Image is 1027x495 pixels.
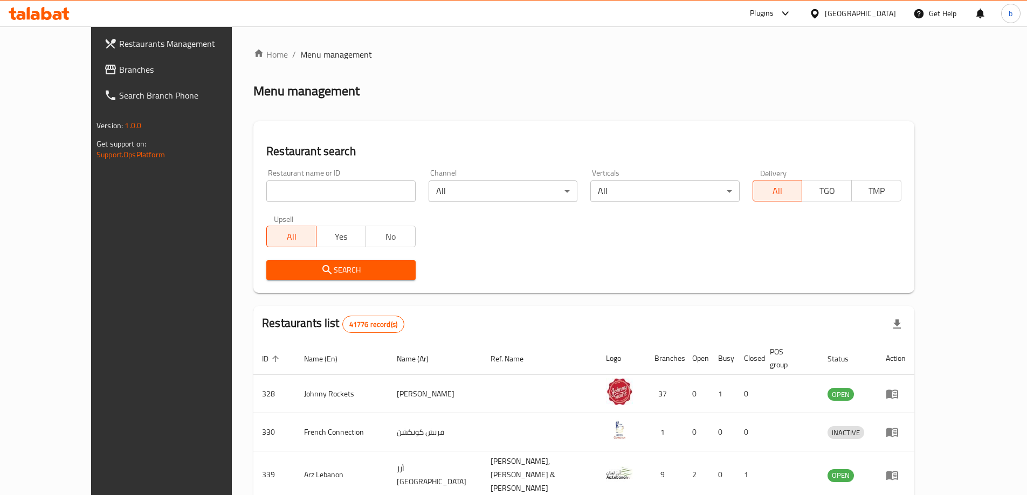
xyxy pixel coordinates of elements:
div: INACTIVE [828,426,864,439]
td: [PERSON_NAME] [388,375,482,413]
button: Search [266,260,415,280]
span: INACTIVE [828,427,864,439]
div: Export file [884,311,910,337]
span: Search [275,263,406,277]
span: Get support on: [97,137,146,151]
td: 328 [253,375,295,413]
td: 37 [646,375,684,413]
th: Open [684,342,709,375]
span: OPEN [828,388,854,401]
td: Johnny Rockets [295,375,388,413]
a: Search Branch Phone [95,82,263,108]
th: Branches [646,342,684,375]
div: Menu [886,426,906,438]
img: French Connection [606,416,633,443]
td: French Connection [295,413,388,451]
span: TGO [807,183,847,199]
th: Logo [597,342,646,375]
button: Yes [316,226,366,247]
li: / [292,48,296,61]
span: b [1009,8,1012,19]
span: All [271,229,312,245]
button: TMP [851,180,901,201]
td: 0 [709,413,735,451]
td: 0 [684,413,709,451]
img: Arz Lebanon [606,459,633,486]
td: 1 [646,413,684,451]
button: No [366,226,416,247]
td: 0 [684,375,709,413]
span: Yes [321,229,362,245]
td: فرنش كونكشن [388,413,482,451]
span: Restaurants Management [119,37,254,50]
span: Search Branch Phone [119,89,254,102]
div: All [429,180,577,202]
img: Johnny Rockets [606,378,633,405]
h2: Menu management [253,82,360,100]
a: Branches [95,57,263,82]
label: Delivery [760,169,787,177]
th: Busy [709,342,735,375]
label: Upsell [274,215,294,222]
span: No [370,229,411,245]
div: [GEOGRAPHIC_DATA] [825,8,896,19]
h2: Restaurants list [262,315,404,333]
span: ID [262,352,282,365]
span: 1.0.0 [125,118,141,133]
nav: breadcrumb [253,48,914,61]
td: 330 [253,413,295,451]
span: POS group [770,345,806,371]
span: All [757,183,798,199]
div: All [590,180,739,202]
div: OPEN [828,388,854,401]
span: Name (Ar) [397,352,443,365]
span: OPEN [828,469,854,482]
span: Name (En) [304,352,351,365]
button: All [753,180,803,201]
span: Menu management [300,48,372,61]
button: TGO [802,180,852,201]
input: Search for restaurant name or ID.. [266,180,415,202]
span: TMP [856,183,897,199]
a: Home [253,48,288,61]
div: Menu [886,387,906,400]
a: Restaurants Management [95,31,263,57]
span: Version: [97,118,123,133]
span: Ref. Name [491,352,537,365]
th: Closed [735,342,761,375]
button: All [266,226,316,247]
span: Branches [119,63,254,76]
div: Total records count [342,316,404,333]
span: Status [828,352,863,365]
td: 0 [735,375,761,413]
div: Plugins [750,7,774,20]
td: 0 [735,413,761,451]
span: 41776 record(s) [343,319,404,330]
a: Support.OpsPlatform [97,148,165,162]
td: 1 [709,375,735,413]
h2: Restaurant search [266,143,901,159]
th: Action [877,342,914,375]
div: Menu [886,469,906,482]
